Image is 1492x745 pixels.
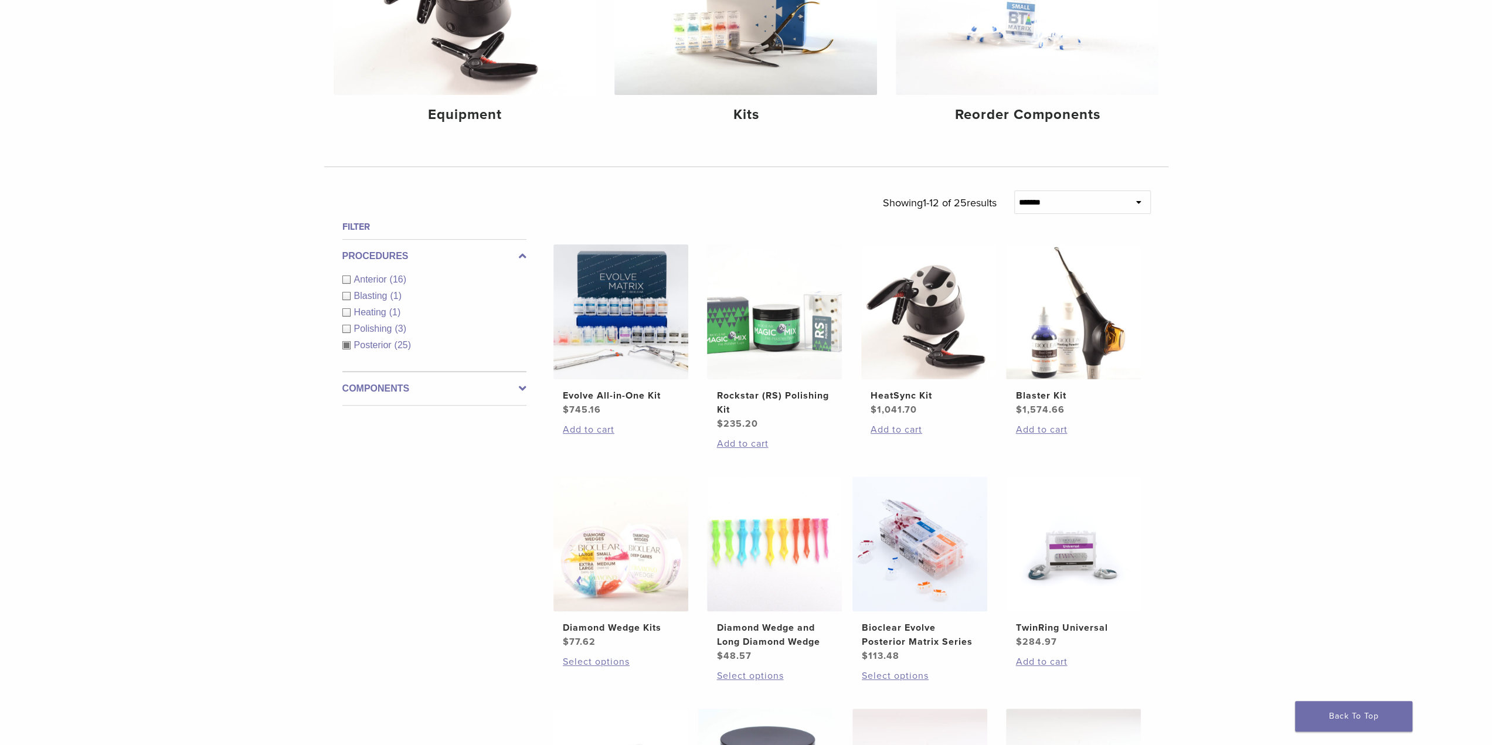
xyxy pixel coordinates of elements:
[563,636,596,648] bdi: 77.62
[624,104,868,125] h4: Kits
[861,244,997,417] a: HeatSync KitHeatSync Kit $1,041.70
[1015,636,1022,648] span: $
[395,324,406,334] span: (3)
[553,477,688,611] img: Diamond Wedge Kits
[354,291,390,301] span: Blasting
[852,477,988,663] a: Bioclear Evolve Posterior Matrix SeriesBioclear Evolve Posterior Matrix Series $113.48
[342,220,526,234] h4: Filter
[563,621,679,635] h2: Diamond Wedge Kits
[707,244,842,379] img: Rockstar (RS) Polishing Kit
[563,404,569,416] span: $
[390,274,406,284] span: (16)
[1005,477,1142,649] a: TwinRing UniversalTwinRing Universal $284.97
[716,418,723,430] span: $
[707,477,842,611] img: Diamond Wedge and Long Diamond Wedge
[871,389,987,403] h2: HeatSync Kit
[883,190,997,215] p: Showing results
[706,477,843,663] a: Diamond Wedge and Long Diamond WedgeDiamond Wedge and Long Diamond Wedge $48.57
[716,650,723,662] span: $
[716,621,832,649] h2: Diamond Wedge and Long Diamond Wedge
[563,636,569,648] span: $
[1015,404,1022,416] span: $
[1006,477,1141,611] img: TwinRing Universal
[553,477,689,649] a: Diamond Wedge KitsDiamond Wedge Kits $77.62
[862,621,978,649] h2: Bioclear Evolve Posterior Matrix Series
[871,404,877,416] span: $
[342,382,526,396] label: Components
[354,324,395,334] span: Polishing
[716,650,751,662] bdi: 48.57
[1015,655,1131,669] a: Add to cart: “TwinRing Universal”
[871,423,987,437] a: Add to cart: “HeatSync Kit”
[706,244,843,431] a: Rockstar (RS) Polishing KitRockstar (RS) Polishing Kit $235.20
[905,104,1149,125] h4: Reorder Components
[716,389,832,417] h2: Rockstar (RS) Polishing Kit
[1006,244,1141,379] img: Blaster Kit
[563,389,679,403] h2: Evolve All-in-One Kit
[1015,621,1131,635] h2: TwinRing Universal
[1295,701,1412,732] a: Back To Top
[553,244,689,417] a: Evolve All-in-One KitEvolve All-in-One Kit $745.16
[1015,404,1064,416] bdi: 1,574.66
[343,104,587,125] h4: Equipment
[862,650,868,662] span: $
[1015,389,1131,403] h2: Blaster Kit
[354,274,390,284] span: Anterior
[342,249,526,263] label: Procedures
[861,244,996,379] img: HeatSync Kit
[871,404,917,416] bdi: 1,041.70
[354,307,389,317] span: Heating
[1015,423,1131,437] a: Add to cart: “Blaster Kit”
[716,418,757,430] bdi: 235.20
[563,423,679,437] a: Add to cart: “Evolve All-in-One Kit”
[354,340,395,350] span: Posterior
[1015,636,1056,648] bdi: 284.97
[389,307,401,317] span: (1)
[1005,244,1142,417] a: Blaster KitBlaster Kit $1,574.66
[716,669,832,683] a: Select options for “Diamond Wedge and Long Diamond Wedge”
[563,655,679,669] a: Select options for “Diamond Wedge Kits”
[553,244,688,379] img: Evolve All-in-One Kit
[852,477,987,611] img: Bioclear Evolve Posterior Matrix Series
[923,196,967,209] span: 1-12 of 25
[563,404,601,416] bdi: 745.16
[395,340,411,350] span: (25)
[862,669,978,683] a: Select options for “Bioclear Evolve Posterior Matrix Series”
[390,291,402,301] span: (1)
[716,437,832,451] a: Add to cart: “Rockstar (RS) Polishing Kit”
[862,650,899,662] bdi: 113.48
